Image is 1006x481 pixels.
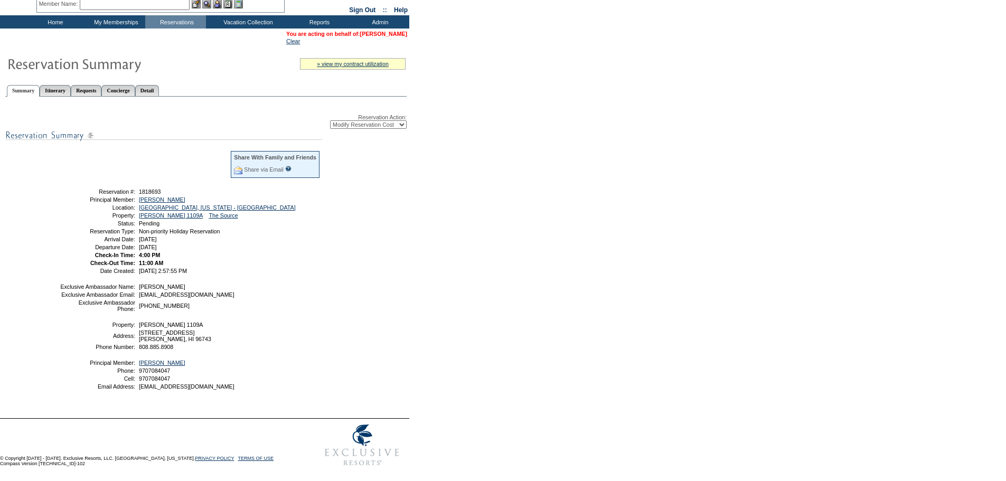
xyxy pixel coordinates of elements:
td: Exclusive Ambassador Name: [60,284,135,290]
div: Share With Family and Friends [234,154,316,161]
div: Reservation Action: [5,114,407,129]
td: Location: [60,204,135,211]
td: My Memberships [84,15,145,29]
td: Date Created: [60,268,135,274]
a: The Source [209,212,238,219]
span: [PERSON_NAME] 1109A [139,322,203,328]
a: TERMS OF USE [238,456,274,461]
td: Cell: [60,375,135,382]
td: Phone: [60,367,135,374]
img: Exclusive Resorts [315,419,409,471]
td: Exclusive Ambassador Phone: [60,299,135,312]
a: Concierge [101,85,135,96]
span: Pending [139,220,159,227]
a: Share via Email [244,166,284,173]
span: 11:00 AM [139,260,163,266]
td: Address: [60,329,135,342]
a: » view my contract utilization [317,61,389,67]
a: [PERSON_NAME] [360,31,407,37]
a: Clear [286,38,300,44]
td: Property: [60,212,135,219]
a: Summary [7,85,40,97]
td: Phone Number: [60,344,135,350]
span: You are acting on behalf of: [286,31,407,37]
td: Reservation #: [60,188,135,195]
span: [STREET_ADDRESS] [PERSON_NAME], HI 96743 [139,329,211,342]
td: Reports [288,15,349,29]
span: [DATE] [139,236,157,242]
span: 1818693 [139,188,161,195]
td: Principal Member: [60,196,135,203]
td: Home [24,15,84,29]
td: Status: [60,220,135,227]
a: Requests [71,85,101,96]
span: :: [383,6,387,14]
span: [DATE] [139,244,157,250]
td: Reservation Type: [60,228,135,234]
td: Property: [60,322,135,328]
span: 808.885.8908 [139,344,173,350]
td: Arrival Date: [60,236,135,242]
a: Itinerary [40,85,71,96]
strong: Check-In Time: [95,252,135,258]
img: Reservaton Summary [7,53,218,74]
a: PRIVACY POLICY [195,456,234,461]
td: Departure Date: [60,244,135,250]
span: 9707084047 [139,375,170,382]
a: [PERSON_NAME] 1109A [139,212,203,219]
span: [EMAIL_ADDRESS][DOMAIN_NAME] [139,291,234,298]
td: Vacation Collection [206,15,288,29]
input: What is this? [285,166,292,172]
td: Admin [349,15,409,29]
strong: Check-Out Time: [90,260,135,266]
span: [PERSON_NAME] [139,284,185,290]
span: 9707084047 [139,367,170,374]
td: Reservations [145,15,206,29]
span: [DATE] 2:57:55 PM [139,268,187,274]
a: Sign Out [349,6,375,14]
img: subTtlResSummary.gif [5,129,322,142]
a: [PERSON_NAME] [139,360,185,366]
span: [EMAIL_ADDRESS][DOMAIN_NAME] [139,383,234,390]
span: [PHONE_NUMBER] [139,303,190,309]
a: Help [394,6,408,14]
a: [PERSON_NAME] [139,196,185,203]
span: Non-priority Holiday Reservation [139,228,220,234]
td: Email Address: [60,383,135,390]
a: [GEOGRAPHIC_DATA], [US_STATE] - [GEOGRAPHIC_DATA] [139,204,296,211]
td: Exclusive Ambassador Email: [60,291,135,298]
a: Detail [135,85,159,96]
span: 4:00 PM [139,252,160,258]
td: Principal Member: [60,360,135,366]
